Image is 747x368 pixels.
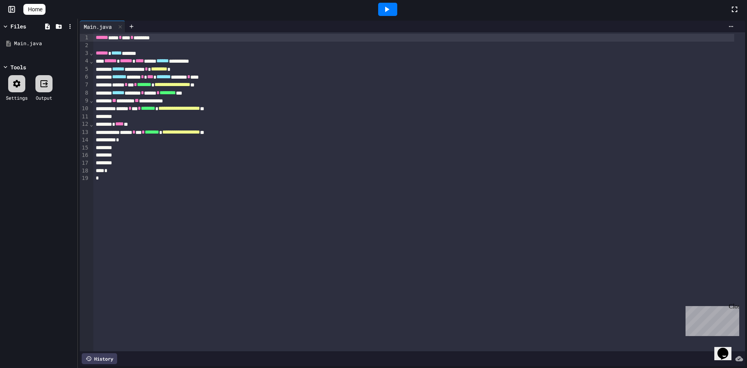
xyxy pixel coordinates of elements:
a: Home [23,4,46,15]
div: 10 [80,105,89,113]
div: Files [11,22,26,30]
div: 2 [80,42,89,49]
iframe: chat widget [714,337,739,360]
span: Fold line [89,121,93,127]
div: 12 [80,120,89,128]
div: History [82,353,117,364]
div: 7 [80,81,89,89]
div: 16 [80,151,89,159]
div: 8 [80,89,89,97]
span: Fold line [89,50,93,56]
div: Chat with us now!Close [3,3,54,49]
span: Fold line [89,58,93,64]
div: Tools [11,63,26,71]
div: 1 [80,34,89,42]
div: 15 [80,144,89,152]
div: 18 [80,167,89,175]
span: Home [28,5,42,13]
div: Main.java [80,23,116,31]
div: 17 [80,159,89,167]
iframe: chat widget [682,303,739,336]
div: 4 [80,57,89,65]
div: 6 [80,73,89,81]
div: Settings [6,94,28,101]
div: Output [36,94,52,101]
div: 19 [80,174,89,182]
span: Fold line [89,97,93,104]
div: 11 [80,113,89,121]
div: Main.java [14,40,75,48]
div: 14 [80,136,89,144]
div: 9 [80,97,89,105]
div: Main.java [80,21,125,32]
div: 5 [80,65,89,73]
div: 13 [80,129,89,136]
div: 3 [80,49,89,57]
